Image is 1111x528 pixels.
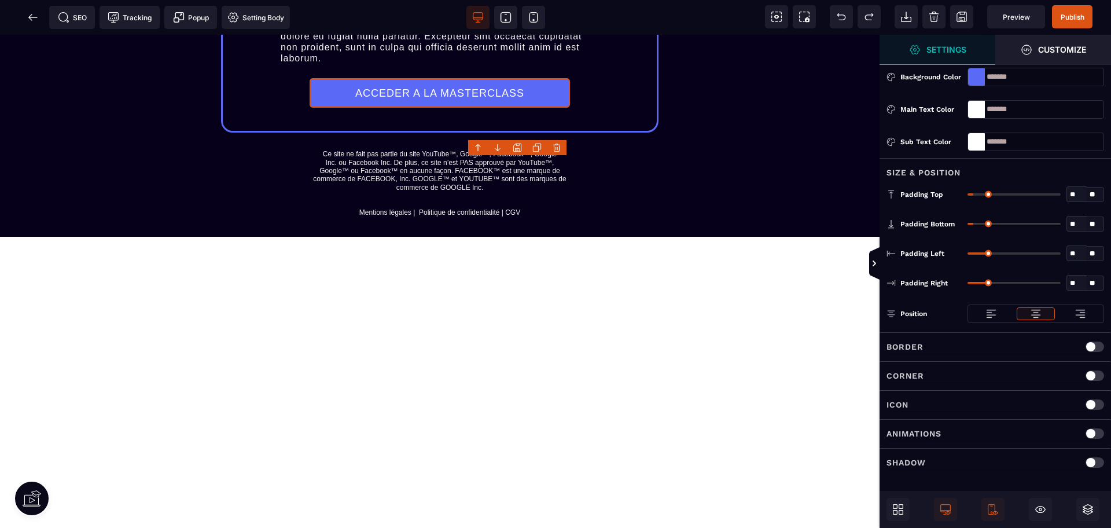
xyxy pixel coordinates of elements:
[310,43,570,73] button: ACCEDER A LA MASTERCLASS
[173,12,209,23] span: Popup
[900,104,962,115] div: Main Text Color
[1076,498,1099,521] span: Open Sub Layers
[950,5,973,28] span: Save
[1029,498,1052,521] span: Cmd Hidden Block
[987,5,1045,28] span: Preview
[1075,308,1086,320] img: loading
[793,5,816,28] span: Screenshot
[1061,13,1084,21] span: Publish
[164,6,217,29] span: Create Alert Modal
[880,247,891,281] span: Toggle Views
[886,369,924,383] p: Corner
[1003,13,1030,21] span: Preview
[900,136,962,148] div: Sub Text Color
[522,6,545,29] span: View mobile
[227,12,284,23] span: Setting Body
[108,12,152,23] span: Tracking
[900,219,955,229] span: Padding Bottom
[494,6,517,29] span: View tablet
[926,45,966,54] strong: Settings
[886,340,924,354] p: Border
[922,5,946,28] span: Clear
[880,158,1111,179] div: Size & Position
[886,456,926,470] p: Shadow
[49,6,95,29] span: Seo meta data
[900,278,948,288] span: Padding Right
[466,6,490,29] span: View desktop
[1052,5,1092,28] span: Save
[981,498,1005,521] span: Is Show Mobile
[17,112,862,185] text: Ce site ne fait pas partie du site YouTube™, Google™, Facebook™, Google Inc. ou Facebook Inc. De ...
[1038,45,1086,54] strong: Customize
[934,498,957,521] span: Is Show Desktop
[886,498,910,521] span: Open Blocks
[886,308,927,320] p: Position
[100,6,160,29] span: Tracking code
[895,5,918,28] span: Open Import Webpage
[985,308,997,320] img: loading
[21,6,45,29] span: Back
[880,35,995,65] span: Open Style Manager
[995,35,1111,65] span: Open Style Manager
[222,6,290,29] span: Favicon
[58,12,87,23] span: SEO
[830,5,853,28] span: Undo
[900,71,962,83] div: Background Color
[886,427,941,441] p: Animations
[765,5,788,28] span: View components
[1030,308,1042,320] img: loading
[900,190,943,199] span: Padding Top
[886,398,908,412] p: Icon
[900,249,944,258] span: Padding Left
[858,5,881,28] span: Redo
